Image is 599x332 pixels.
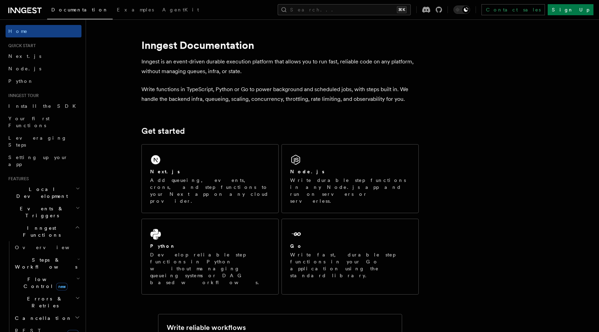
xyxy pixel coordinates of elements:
[6,225,75,238] span: Inngest Functions
[290,251,410,279] p: Write fast, durable step functions in your Go application using the standard library.
[141,144,279,213] a: Next.jsAdd queueing, events, crons, and step functions to your Next app on any cloud provider.
[117,7,154,12] span: Examples
[6,176,29,182] span: Features
[6,75,81,87] a: Python
[290,243,303,250] h2: Go
[150,251,270,286] p: Develop reliable step functions in Python without managing queueing systems or DAG based workflows.
[6,151,81,171] a: Setting up your app
[6,132,81,151] a: Leveraging Steps
[12,315,72,322] span: Cancellation
[12,241,81,254] a: Overview
[12,256,77,270] span: Steps & Workflows
[158,2,203,19] a: AgentKit
[141,219,279,295] a: PythonDevelop reliable step functions in Python without managing queueing systems or DAG based wo...
[6,186,76,200] span: Local Development
[481,4,545,15] a: Contact sales
[8,135,67,148] span: Leveraging Steps
[8,53,41,59] span: Next.js
[8,78,34,84] span: Python
[56,283,68,290] span: new
[6,112,81,132] a: Your first Functions
[6,205,76,219] span: Events & Triggers
[8,155,68,167] span: Setting up your app
[12,295,75,309] span: Errors & Retries
[6,100,81,112] a: Install the SDK
[453,6,470,14] button: Toggle dark mode
[12,273,81,292] button: Flow Controlnew
[8,103,80,109] span: Install the SDK
[12,276,76,290] span: Flow Control
[281,144,419,213] a: Node.jsWrite durable step functions in any Node.js app and run on servers or serverless.
[6,222,81,241] button: Inngest Functions
[150,168,180,175] h2: Next.js
[8,116,50,128] span: Your first Functions
[150,177,270,204] p: Add queueing, events, crons, and step functions to your Next app on any cloud provider.
[6,183,81,202] button: Local Development
[6,202,81,222] button: Events & Triggers
[141,85,419,104] p: Write functions in TypeScript, Python or Go to power background and scheduled jobs, with steps bu...
[281,219,419,295] a: GoWrite fast, durable step functions in your Go application using the standard library.
[8,28,28,35] span: Home
[6,43,36,49] span: Quick start
[141,126,185,136] a: Get started
[113,2,158,19] a: Examples
[397,6,407,13] kbd: ⌘K
[12,254,81,273] button: Steps & Workflows
[150,243,176,250] h2: Python
[51,7,108,12] span: Documentation
[47,2,113,19] a: Documentation
[6,62,81,75] a: Node.js
[290,168,324,175] h2: Node.js
[6,25,81,37] a: Home
[141,57,419,76] p: Inngest is an event-driven durable execution platform that allows you to run fast, reliable code ...
[278,4,411,15] button: Search...⌘K
[12,312,81,324] button: Cancellation
[12,292,81,312] button: Errors & Retries
[290,177,410,204] p: Write durable step functions in any Node.js app and run on servers or serverless.
[6,50,81,62] a: Next.js
[141,39,419,51] h1: Inngest Documentation
[6,93,39,98] span: Inngest tour
[162,7,199,12] span: AgentKit
[15,245,86,250] span: Overview
[548,4,593,15] a: Sign Up
[8,66,41,71] span: Node.js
